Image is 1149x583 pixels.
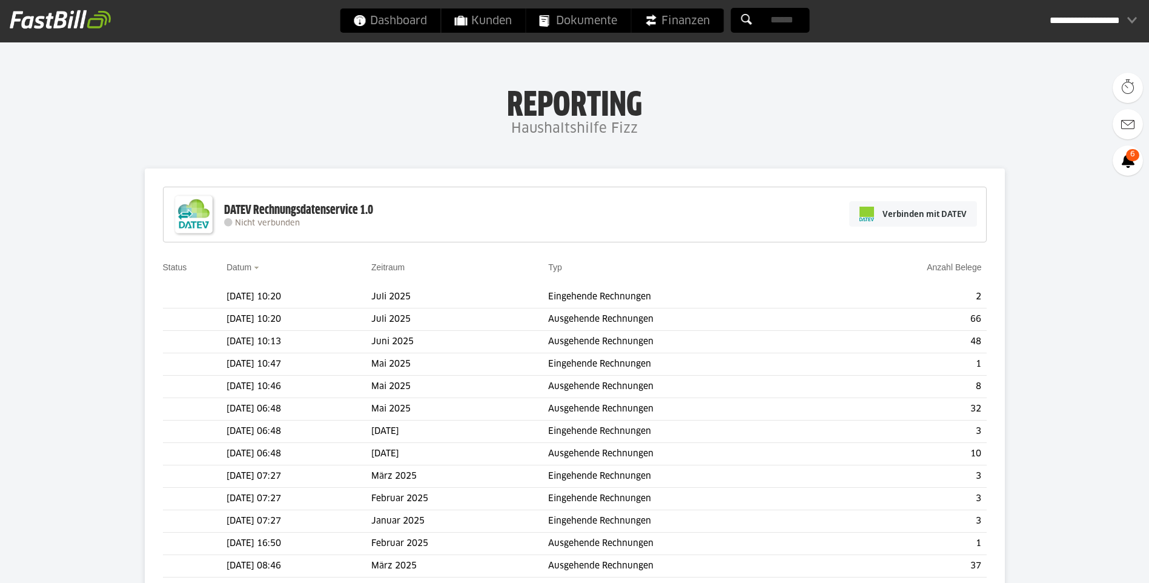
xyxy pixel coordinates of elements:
td: [DATE] 10:20 [227,286,371,308]
td: [DATE] 10:46 [227,376,371,398]
td: [DATE] [371,421,548,443]
img: pi-datev-logo-farbig-24.svg [859,207,874,221]
td: [DATE] 16:50 [227,533,371,555]
h1: Reporting [121,85,1028,117]
td: 10 [828,443,986,465]
a: Verbinden mit DATEV [849,201,977,227]
img: DATEV-Datenservice Logo [170,190,218,239]
span: Dokumente [539,8,617,33]
span: Finanzen [644,8,710,33]
td: Juli 2025 [371,308,548,331]
a: Dokumente [526,8,631,33]
td: 3 [828,465,986,488]
td: [DATE] 06:48 [227,398,371,421]
td: [DATE] 07:27 [227,510,371,533]
td: 66 [828,308,986,331]
td: 37 [828,555,986,578]
span: Verbinden mit DATEV [882,208,967,220]
a: Datum [227,262,251,272]
td: Mai 2025 [371,398,548,421]
td: [DATE] [371,443,548,465]
iframe: Öffnet ein Widget, in dem Sie weitere Informationen finden [1056,547,1137,577]
td: Mai 2025 [371,353,548,376]
td: 3 [828,421,986,443]
a: Dashboard [340,8,440,33]
td: März 2025 [371,555,548,578]
td: [DATE] 06:48 [227,421,371,443]
img: fastbill_logo_white.png [10,10,111,29]
td: Februar 2025 [371,533,548,555]
td: März 2025 [371,465,548,488]
td: [DATE] 10:13 [227,331,371,353]
td: Eingehende Rechnungen [548,488,828,510]
a: Anzahl Belege [927,262,981,272]
span: Dashboard [353,8,427,33]
td: [DATE] 10:20 [227,308,371,331]
td: 1 [828,353,986,376]
td: Eingehende Rechnungen [548,286,828,308]
td: 2 [828,286,986,308]
td: 1 [828,533,986,555]
td: Ausgehende Rechnungen [548,443,828,465]
td: 3 [828,488,986,510]
a: Zeitraum [371,262,405,272]
td: Ausgehende Rechnungen [548,533,828,555]
span: 6 [1126,149,1139,161]
td: Mai 2025 [371,376,548,398]
td: Januar 2025 [371,510,548,533]
td: Ausgehende Rechnungen [548,308,828,331]
td: Eingehende Rechnungen [548,510,828,533]
a: Status [163,262,187,272]
td: [DATE] 06:48 [227,443,371,465]
td: Ausgehende Rechnungen [548,376,828,398]
td: [DATE] 07:27 [227,488,371,510]
a: 6 [1113,145,1143,176]
td: 3 [828,510,986,533]
td: Ausgehende Rechnungen [548,331,828,353]
td: Ausgehende Rechnungen [548,555,828,578]
td: Ausgehende Rechnungen [548,398,828,421]
td: Juli 2025 [371,286,548,308]
td: 8 [828,376,986,398]
td: [DATE] 07:27 [227,465,371,488]
td: [DATE] 08:46 [227,555,371,578]
td: Eingehende Rechnungen [548,353,828,376]
td: 32 [828,398,986,421]
a: Typ [548,262,562,272]
div: DATEV Rechnungsdatenservice 1.0 [224,202,373,218]
td: Eingehende Rechnungen [548,421,828,443]
a: Finanzen [631,8,723,33]
a: Kunden [441,8,525,33]
span: Nicht verbunden [235,219,300,227]
td: 48 [828,331,986,353]
td: [DATE] 10:47 [227,353,371,376]
span: Kunden [454,8,512,33]
img: sort_desc.gif [254,267,262,269]
td: Eingehende Rechnungen [548,465,828,488]
td: Juni 2025 [371,331,548,353]
td: Februar 2025 [371,488,548,510]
